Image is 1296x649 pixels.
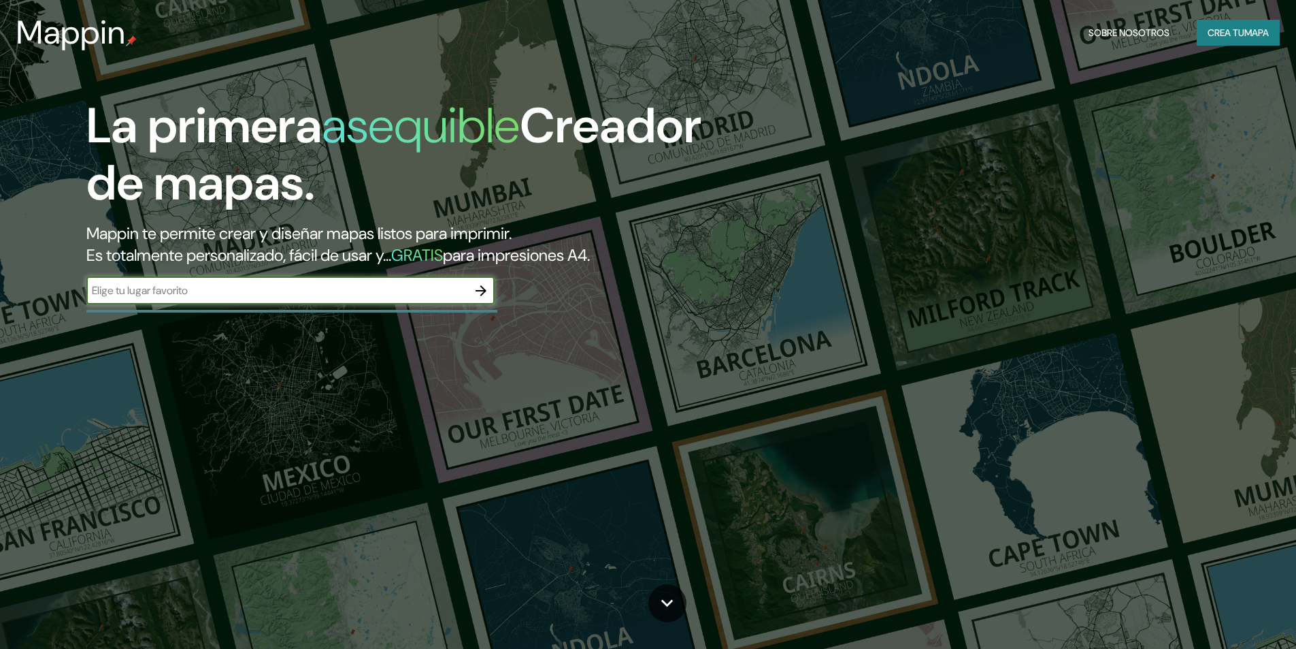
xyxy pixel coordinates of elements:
font: mapa [1244,27,1269,39]
input: Elige tu lugar favorito [86,283,467,298]
font: Crea tu [1208,27,1244,39]
img: pin de mapeo [126,35,137,46]
button: Crea tumapa [1197,20,1280,46]
font: GRATIS [391,244,443,266]
font: para impresiones A4. [443,244,590,266]
font: Mappin [16,11,126,54]
font: Mappin te permite crear y diseñar mapas listos para imprimir. [86,223,512,244]
font: asequible [322,94,520,157]
font: Sobre nosotros [1089,27,1169,39]
font: Creador de mapas. [86,94,701,215]
font: La primera [86,94,322,157]
button: Sobre nosotros [1083,20,1175,46]
font: Es totalmente personalizado, fácil de usar y... [86,244,391,266]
